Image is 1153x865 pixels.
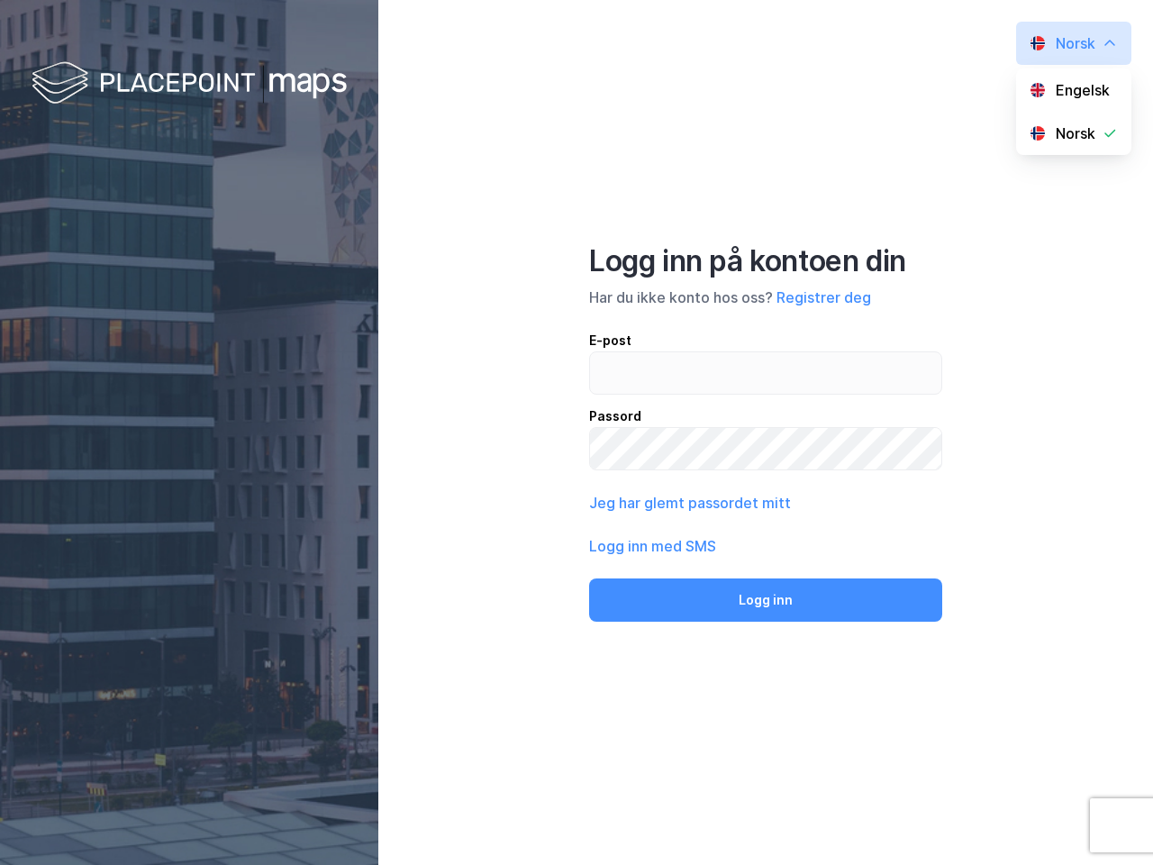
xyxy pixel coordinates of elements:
[589,405,942,427] div: Passord
[1056,79,1110,101] div: Engelsk
[1056,123,1095,144] div: Norsk
[589,535,716,557] button: Logg inn med SMS
[589,330,942,351] div: E-post
[1063,778,1153,865] iframe: Chat Widget
[776,287,871,308] button: Registrer deg
[1056,32,1095,54] div: Norsk
[589,243,942,279] div: Logg inn på kontoen din
[589,492,791,514] button: Jeg har glemt passordet mitt
[589,287,942,308] div: Har du ikke konto hos oss?
[32,58,347,111] img: logo-white.f07954bde2210d2a523dddb988cd2aa7.svg
[589,578,942,622] button: Logg inn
